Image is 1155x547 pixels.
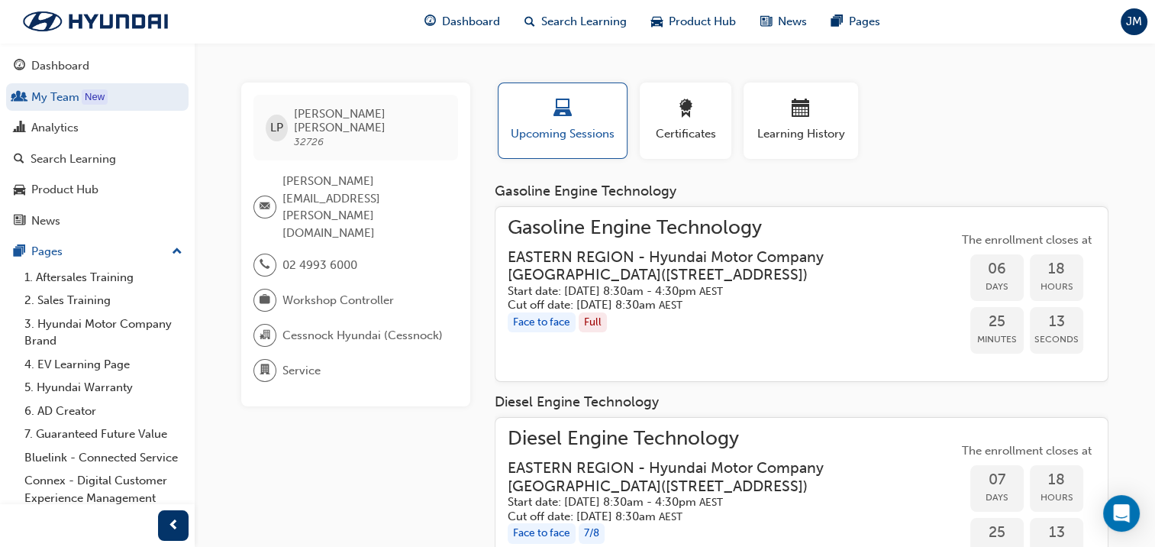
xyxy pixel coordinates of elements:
span: guage-icon [14,60,25,73]
a: News [6,207,189,235]
a: news-iconNews [748,6,819,37]
span: Hours [1030,278,1083,296]
span: Gasoline Engine Technology [508,219,958,237]
button: DashboardMy TeamAnalyticsSearch LearningProduct HubNews [6,49,189,238]
div: Product Hub [31,181,98,199]
span: News [778,13,807,31]
a: My Team [6,83,189,112]
span: department-icon [260,361,270,380]
span: JM [1126,13,1142,31]
a: Product Hub [6,176,189,204]
a: search-iconSearch Learning [512,6,639,37]
a: 4. EV Learning Page [18,353,189,377]
span: Seconds [1030,331,1083,348]
span: Learning History [755,125,847,143]
div: Tooltip anchor [82,89,108,105]
span: pages-icon [14,245,25,259]
span: laptop-icon [553,99,572,120]
a: 1. Aftersales Training [18,266,189,290]
span: calendar-icon [792,99,810,120]
span: people-icon [14,91,25,105]
div: Pages [31,243,63,261]
span: chart-icon [14,121,25,135]
a: car-iconProduct Hub [639,6,748,37]
a: guage-iconDashboard [412,6,512,37]
span: Diesel Engine Technology [508,430,958,448]
div: Full [579,312,607,333]
span: news-icon [14,215,25,228]
span: email-icon [260,197,270,217]
span: Pages [849,13,880,31]
h3: EASTERN REGION - Hyundai Motor Company [GEOGRAPHIC_DATA] ( [STREET_ADDRESS] ) [508,459,934,495]
span: Service [282,362,321,380]
span: Cessnock Hyundai (Cessnock) [282,327,443,345]
span: 25 [970,313,1024,331]
div: Face to face [508,312,576,333]
h5: Start date: [DATE] 8:30am - 4:30pm [508,495,934,510]
span: car-icon [651,12,663,31]
span: 02 4993 6000 [282,257,357,274]
span: [PERSON_NAME] [PERSON_NAME] [294,107,446,134]
span: search-icon [14,153,24,167]
span: Australian Eastern Standard Time AEST [659,510,682,523]
h5: Cut off date: [DATE] 8:30am [508,298,934,312]
span: search-icon [524,12,535,31]
h5: Cut off date: [DATE] 8:30am [508,510,934,524]
div: Search Learning [31,151,116,168]
a: Gasoline Engine TechnologyEASTERN REGION - Hyundai Motor Company [GEOGRAPHIC_DATA]([STREET_ADDRES... [508,219,1095,370]
a: 2. Sales Training [18,289,189,312]
span: [PERSON_NAME][EMAIL_ADDRESS][PERSON_NAME][DOMAIN_NAME] [282,173,446,241]
span: car-icon [14,183,25,197]
button: Learning History [744,83,858,159]
a: Connex - Digital Customer Experience Management [18,469,189,510]
a: 3. Hyundai Motor Company Brand [18,312,189,353]
span: pages-icon [831,12,843,31]
div: Face to face [508,523,576,544]
span: prev-icon [168,516,179,536]
div: Analytics [31,119,79,137]
div: News [31,212,60,230]
a: Analytics [6,114,189,142]
div: Diesel Engine Technology [495,394,1108,411]
span: 18 [1030,261,1083,278]
span: Search Learning [541,13,627,31]
span: Product Hub [669,13,736,31]
span: 13 [1030,313,1083,331]
span: award-icon [676,99,695,120]
a: 5. Hyundai Warranty [18,376,189,400]
span: organisation-icon [260,325,270,345]
h3: EASTERN REGION - Hyundai Motor Company [GEOGRAPHIC_DATA] ( [STREET_ADDRESS] ) [508,248,934,284]
a: 6. AD Creator [18,400,189,423]
span: The enrollment closes at [958,442,1095,460]
span: Australian Eastern Standard Time AEST [659,299,682,312]
img: Trak [8,5,183,37]
button: Certificates [640,83,731,159]
span: Days [970,278,1024,296]
span: Dashboard [442,13,500,31]
span: Australian Eastern Standard Time AEST [699,496,723,509]
button: Upcoming Sessions [498,83,628,159]
span: briefcase-icon [260,290,270,310]
a: Search Learning [6,145,189,173]
div: 7 / 8 [579,523,605,544]
span: 13 [1030,524,1083,542]
span: guage-icon [424,12,436,31]
span: 32726 [294,135,324,148]
div: Dashboard [31,57,89,75]
a: Bluelink - Connected Service [18,446,189,470]
button: Pages [6,238,189,266]
a: Dashboard [6,52,189,80]
div: Open Intercom Messenger [1103,495,1140,532]
span: Australian Eastern Standard Time AEST [699,285,723,298]
span: Days [970,489,1024,507]
span: 07 [970,471,1024,489]
span: Certificates [651,125,720,143]
span: 06 [970,261,1024,278]
a: 7. Guaranteed Future Value [18,422,189,446]
span: Workshop Controller [282,292,394,309]
h5: Start date: [DATE] 8:30am - 4:30pm [508,284,934,299]
span: The enrollment closes at [958,231,1095,249]
span: Upcoming Sessions [510,125,615,143]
